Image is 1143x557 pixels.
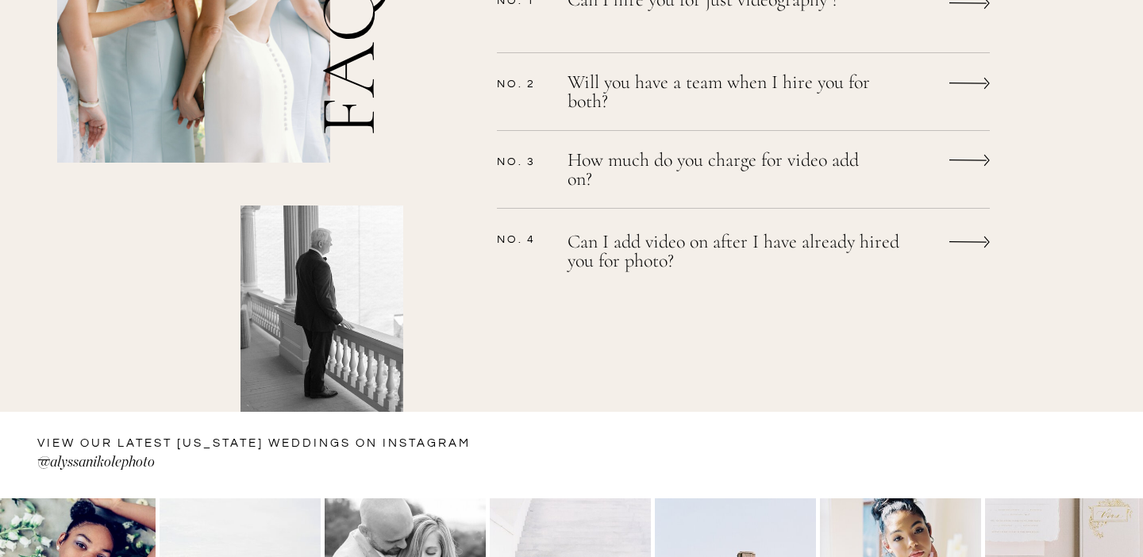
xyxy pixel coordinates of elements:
[568,232,922,275] a: Can I add video on after I have already hired you for photo?
[568,151,877,193] a: How much do you charge for video add on?
[497,155,548,167] p: No. 3
[497,77,548,90] p: No. 2
[37,435,475,454] a: VIEW OUR LATEST [US_STATE] WEDDINGS ON instagram —
[568,73,877,115] a: Will you have a team when I hire you for both?
[37,451,395,477] a: @alyssanikolephoto
[497,232,548,245] p: No. 4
